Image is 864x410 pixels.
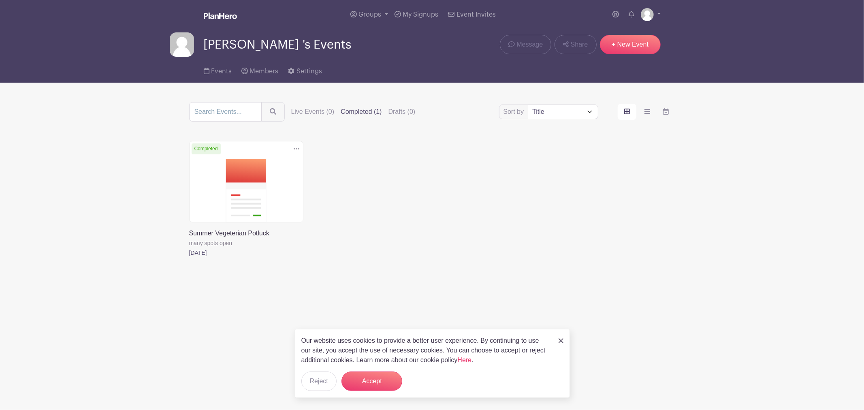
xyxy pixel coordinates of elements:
[503,107,527,117] label: Sort by
[457,11,496,18] span: Event Invites
[600,35,661,54] a: + New Event
[241,57,278,83] a: Members
[516,40,543,49] span: Message
[641,8,654,21] img: default-ce2991bfa6775e67f084385cd625a349d9dcbb7a52a09fb2fda1e96e2d18dcdb.png
[571,40,588,49] span: Share
[204,38,352,51] span: [PERSON_NAME] 's Events
[559,338,563,343] img: close_button-5f87c8562297e5c2d7936805f587ecaba9071eb48480494691a3f1689db116b3.svg
[204,13,237,19] img: logo_white-6c42ec7e38ccf1d336a20a19083b03d10ae64f83f12c07503d8b9e83406b4c7d.svg
[291,107,335,117] label: Live Events (0)
[291,107,416,117] div: filters
[211,68,232,75] span: Events
[555,35,596,54] a: Share
[341,107,382,117] label: Completed (1)
[458,357,472,363] a: Here
[500,35,551,54] a: Message
[388,107,416,117] label: Drafts (0)
[204,57,232,83] a: Events
[297,68,322,75] span: Settings
[250,68,278,75] span: Members
[358,11,381,18] span: Groups
[618,104,675,120] div: order and view
[301,336,550,365] p: Our website uses cookies to provide a better user experience. By continuing to use our site, you ...
[341,372,402,391] button: Accept
[403,11,438,18] span: My Signups
[170,32,194,57] img: default-ce2991bfa6775e67f084385cd625a349d9dcbb7a52a09fb2fda1e96e2d18dcdb.png
[189,102,262,122] input: Search Events...
[301,372,337,391] button: Reject
[288,57,322,83] a: Settings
